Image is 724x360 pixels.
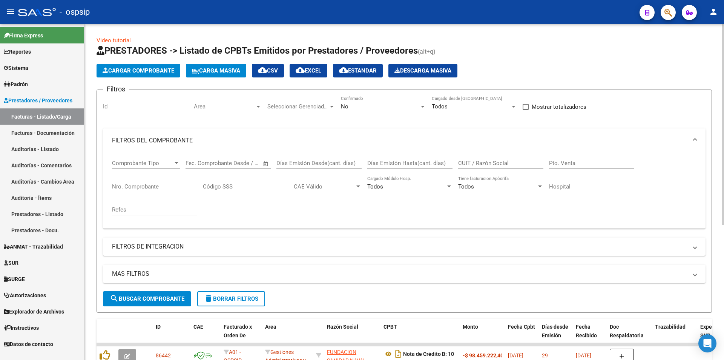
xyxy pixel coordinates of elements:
span: Padrón [4,80,28,88]
span: Autorizaciones [4,291,46,300]
span: Todos [432,103,448,110]
datatable-header-cell: Facturado x Orden De [221,319,262,352]
span: [DATE] [508,352,523,358]
a: Video tutorial [97,37,131,44]
span: Seleccionar Gerenciador [267,103,328,110]
span: Monto [463,324,478,330]
span: Fecha Cpbt [508,324,535,330]
span: CAE Válido [294,183,355,190]
button: Carga Masiva [186,64,246,77]
mat-icon: cloud_download [258,66,267,75]
span: Comprobante Tipo [112,160,173,167]
span: Carga Masiva [192,67,240,74]
span: No [341,103,348,110]
span: Explorador de Archivos [4,307,64,316]
span: Buscar Comprobante [110,295,184,302]
span: Días desde Emisión [542,324,568,338]
datatable-header-cell: Fecha Cpbt [505,319,539,352]
span: Trazabilidad [655,324,686,330]
span: CSV [258,67,278,74]
span: (alt+q) [418,48,436,55]
mat-icon: delete [204,294,213,303]
mat-icon: cloud_download [339,66,348,75]
mat-panel-title: FILTROS DE INTEGRACION [112,243,687,251]
div: Open Intercom Messenger [698,334,716,352]
button: EXCEL [290,64,327,77]
input: End date [217,160,253,167]
datatable-header-cell: Fecha Recibido [573,319,607,352]
mat-icon: cloud_download [296,66,305,75]
app-download-masive: Descarga masiva de comprobantes (adjuntos) [388,64,457,77]
span: 86442 [156,352,171,358]
mat-expansion-panel-header: FILTROS DEL COMPROBANTE [103,128,706,153]
button: Estandar [333,64,383,77]
datatable-header-cell: Trazabilidad [652,319,697,352]
span: ANMAT - Trazabilidad [4,243,63,251]
span: Estandar [339,67,377,74]
span: [DATE] [576,352,591,358]
span: Reportes [4,48,31,56]
i: Descargar documento [393,348,403,360]
span: Instructivos [4,324,39,332]
button: Buscar Comprobante [103,291,191,306]
span: PRESTADORES -> Listado de CPBTs Emitidos por Prestadores / Proveedores [97,45,418,56]
datatable-header-cell: Doc Respaldatoria [607,319,652,352]
datatable-header-cell: Area [262,319,313,352]
h3: Filtros [103,84,129,94]
mat-expansion-panel-header: FILTROS DE INTEGRACION [103,238,706,256]
datatable-header-cell: Días desde Emisión [539,319,573,352]
span: Cargar Comprobante [103,67,174,74]
input: Start date [186,160,210,167]
mat-expansion-panel-header: MAS FILTROS [103,265,706,283]
span: Area [194,103,255,110]
span: CPBT [383,324,397,330]
span: - ospsip [60,4,90,20]
span: 29 [542,352,548,358]
span: ID [156,324,161,330]
mat-icon: search [110,294,119,303]
datatable-header-cell: Razón Social [324,319,380,352]
span: Area [265,324,276,330]
span: Prestadores / Proveedores [4,96,72,105]
span: Firma Express [4,31,43,40]
span: Borrar Filtros [204,295,258,302]
span: Descarga Masiva [394,67,451,74]
datatable-header-cell: Monto [460,319,505,352]
span: Todos [367,183,383,190]
span: Todos [458,183,474,190]
span: EXCEL [296,67,321,74]
strong: -$ 98.459.222,40 [463,352,503,358]
datatable-header-cell: CAE [190,319,221,352]
span: Mostrar totalizadores [532,102,586,111]
span: SURGE [4,275,25,283]
datatable-header-cell: CPBT [380,319,460,352]
span: Razón Social [327,324,358,330]
span: Datos de contacto [4,340,53,348]
span: Doc Respaldatoria [610,324,644,338]
button: Borrar Filtros [197,291,265,306]
mat-icon: person [709,7,718,16]
span: CAE [193,324,203,330]
mat-icon: menu [6,7,15,16]
span: Sistema [4,64,28,72]
button: CSV [252,64,284,77]
datatable-header-cell: ID [153,319,190,352]
span: Facturado x Orden De [224,324,252,338]
mat-panel-title: MAS FILTROS [112,270,687,278]
button: Open calendar [262,159,270,168]
span: Fecha Recibido [576,324,597,338]
button: Descarga Masiva [388,64,457,77]
button: Cargar Comprobante [97,64,180,77]
div: FILTROS DEL COMPROBANTE [103,153,706,229]
mat-panel-title: FILTROS DEL COMPROBANTE [112,136,687,145]
span: SUR [4,259,18,267]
